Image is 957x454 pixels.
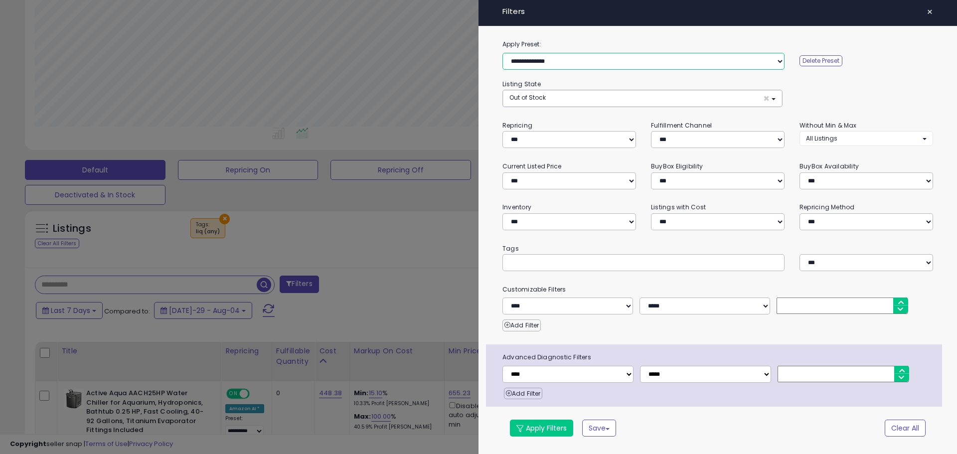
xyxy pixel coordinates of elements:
label: Apply Preset: [495,39,941,50]
button: Clear All [885,420,926,437]
small: Inventory [502,203,531,211]
span: × [763,93,770,104]
small: Listings with Cost [651,203,706,211]
small: BuyBox Eligibility [651,162,703,170]
button: × [923,5,937,19]
span: Out of Stock [509,93,546,102]
small: Tags [495,243,941,254]
small: Without Min & Max [799,121,857,130]
button: Apply Filters [510,420,573,437]
small: Current Listed Price [502,162,561,170]
small: Customizable Filters [495,284,941,295]
h4: Filters [502,7,933,16]
small: Listing State [502,80,541,88]
button: Delete Preset [799,55,842,66]
small: BuyBox Availability [799,162,859,170]
span: All Listings [806,134,837,143]
span: × [927,5,933,19]
button: All Listings [799,131,933,146]
small: Fulfillment Channel [651,121,712,130]
button: Out of Stock × [503,90,782,107]
span: Advanced Diagnostic Filters [495,352,942,363]
button: Save [582,420,616,437]
button: Add Filter [504,388,542,400]
small: Repricing [502,121,532,130]
small: Repricing Method [799,203,855,211]
button: Add Filter [502,319,541,331]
